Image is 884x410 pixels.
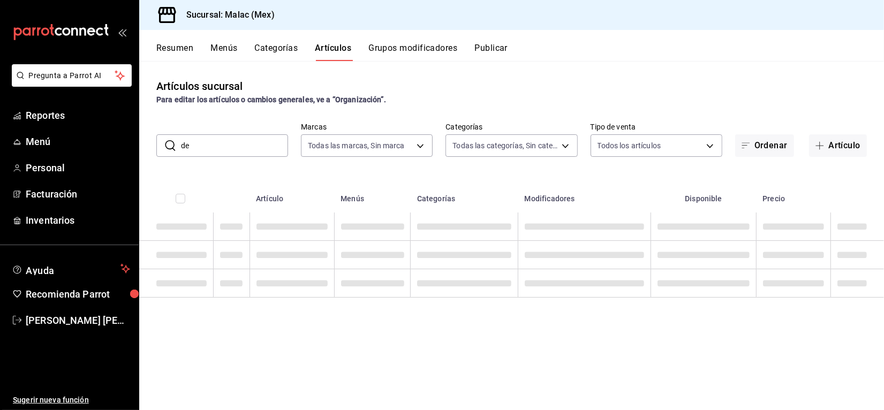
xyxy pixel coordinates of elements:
th: Disponible [651,178,757,212]
span: Inventarios [26,213,130,227]
label: Tipo de venta [591,124,722,131]
button: Pregunta a Parrot AI [12,64,132,87]
label: Marcas [301,124,433,131]
strong: Para editar los artículos o cambios generales, ve a “Organización”. [156,95,386,104]
span: Personal [26,161,130,175]
span: Facturación [26,187,130,201]
span: Recomienda Parrot [26,287,130,301]
h3: Sucursal: Malac (Mex) [178,9,275,21]
span: Pregunta a Parrot AI [29,70,115,81]
th: Categorías [411,178,518,212]
th: Menús [334,178,411,212]
span: Todos los artículos [598,140,661,151]
div: Artículos sucursal [156,78,243,94]
span: [PERSON_NAME] [PERSON_NAME] [26,313,130,328]
span: Reportes [26,108,130,123]
button: Grupos modificadores [368,43,457,61]
button: open_drawer_menu [118,28,126,36]
span: Menú [26,134,130,149]
div: navigation tabs [156,43,884,61]
button: Artículo [809,134,867,157]
span: Sugerir nueva función [13,394,130,406]
button: Categorías [255,43,298,61]
th: Precio [756,178,830,212]
span: Todas las marcas, Sin marca [308,140,405,151]
button: Publicar [474,43,508,61]
th: Modificadores [518,178,651,212]
input: Buscar artículo [181,135,288,156]
button: Ordenar [735,134,794,157]
th: Artículo [250,178,334,212]
span: Todas las categorías, Sin categoría [452,140,557,151]
button: Artículos [315,43,351,61]
span: Ayuda [26,262,116,275]
label: Categorías [445,124,577,131]
a: Pregunta a Parrot AI [7,78,132,89]
button: Resumen [156,43,193,61]
button: Menús [210,43,237,61]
